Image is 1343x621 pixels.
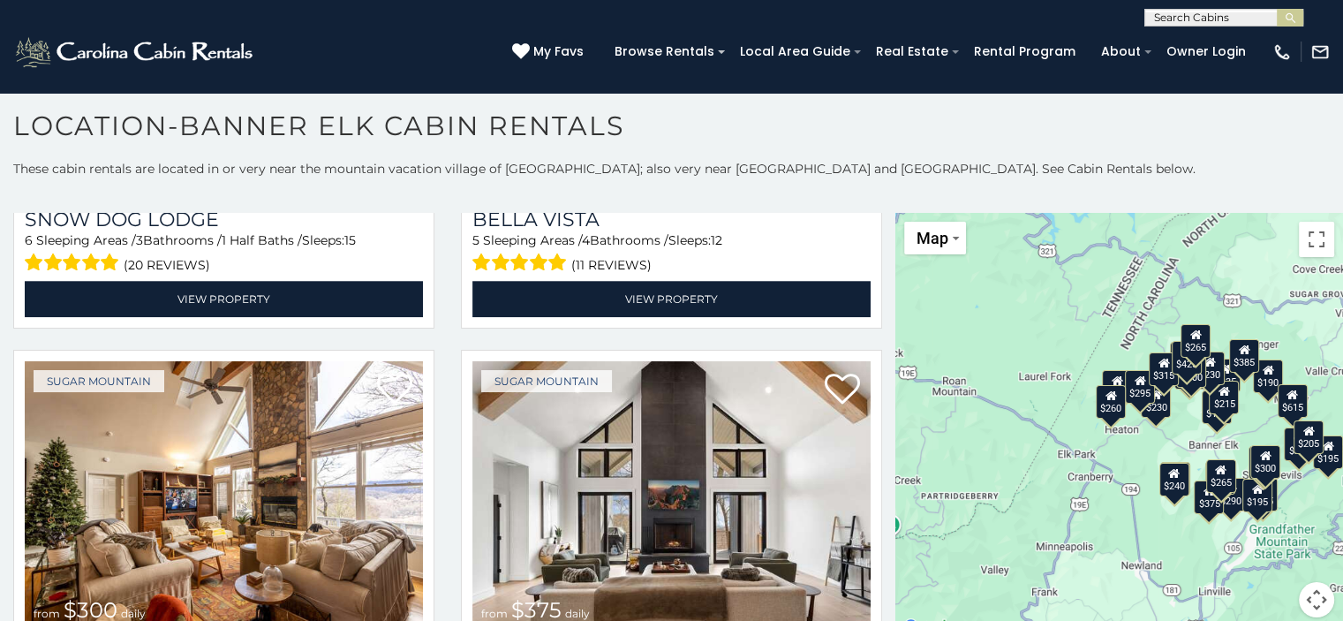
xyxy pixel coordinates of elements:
span: Map [917,229,948,247]
div: $230 [1141,384,1171,418]
span: 1 Half Baths / [222,232,302,248]
div: $195 [1241,479,1271,512]
button: Toggle fullscreen view [1299,222,1334,257]
div: $300 [1204,461,1234,495]
a: View Property [472,281,871,317]
div: $385 [1228,339,1258,373]
a: Browse Rentals [606,38,723,65]
a: View Property [25,281,423,317]
a: Sugar Mountain [481,370,612,392]
span: (11 reviews) [571,254,652,276]
div: $425 [1171,341,1201,375]
a: Bella Vista [472,208,871,231]
div: $375 [1194,481,1224,514]
div: $230 [1195,352,1225,385]
a: Local Area Guide [731,38,859,65]
a: Rental Program [965,38,1084,65]
div: $315 [1249,446,1279,480]
div: $265 [1205,459,1235,493]
div: $315 [1149,352,1179,386]
span: from [34,607,60,620]
div: $190 [1253,360,1283,393]
a: About [1092,38,1150,65]
span: 6 [25,232,33,248]
div: $300 [1250,445,1280,479]
div: $615 [1277,384,1307,418]
a: Owner Login [1158,38,1255,65]
span: My Favs [533,42,584,61]
span: 5 [472,232,479,248]
div: $300 [1176,354,1206,388]
div: $295 [1125,370,1155,404]
img: White-1-2.png [13,34,258,70]
img: phone-regular-white.png [1272,42,1292,62]
div: $345 [1248,478,1278,511]
div: $205 [1294,420,1324,454]
a: Real Estate [867,38,957,65]
a: Add to favorites [825,372,860,409]
img: mail-regular-white.png [1310,42,1330,62]
div: $170 [1201,390,1231,424]
span: 12 [711,232,722,248]
div: $195 [1313,435,1343,469]
button: Map camera controls [1299,582,1334,617]
a: Snow Dog Lodge [25,208,423,231]
span: 15 [344,232,356,248]
div: $170 [1102,370,1132,404]
div: $230 [1284,428,1314,461]
div: $240 [1158,463,1188,496]
span: 3 [136,232,143,248]
div: $420 [1160,462,1190,496]
a: Add to favorites [377,372,412,409]
button: Change map style [904,222,966,254]
span: 4 [582,232,590,248]
div: $435 [1210,359,1240,392]
span: daily [121,607,146,620]
div: Sleeping Areas / Bathrooms / Sleeps: [472,231,871,276]
a: Sugar Mountain [34,370,164,392]
span: (20 reviews) [124,254,210,276]
div: $265 [1181,324,1211,358]
div: Sleeping Areas / Bathrooms / Sleeps: [25,231,423,276]
div: $215 [1209,381,1239,414]
span: from [481,607,508,620]
span: daily [565,607,590,620]
div: $260 [1096,385,1126,419]
a: My Favs [512,42,588,62]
